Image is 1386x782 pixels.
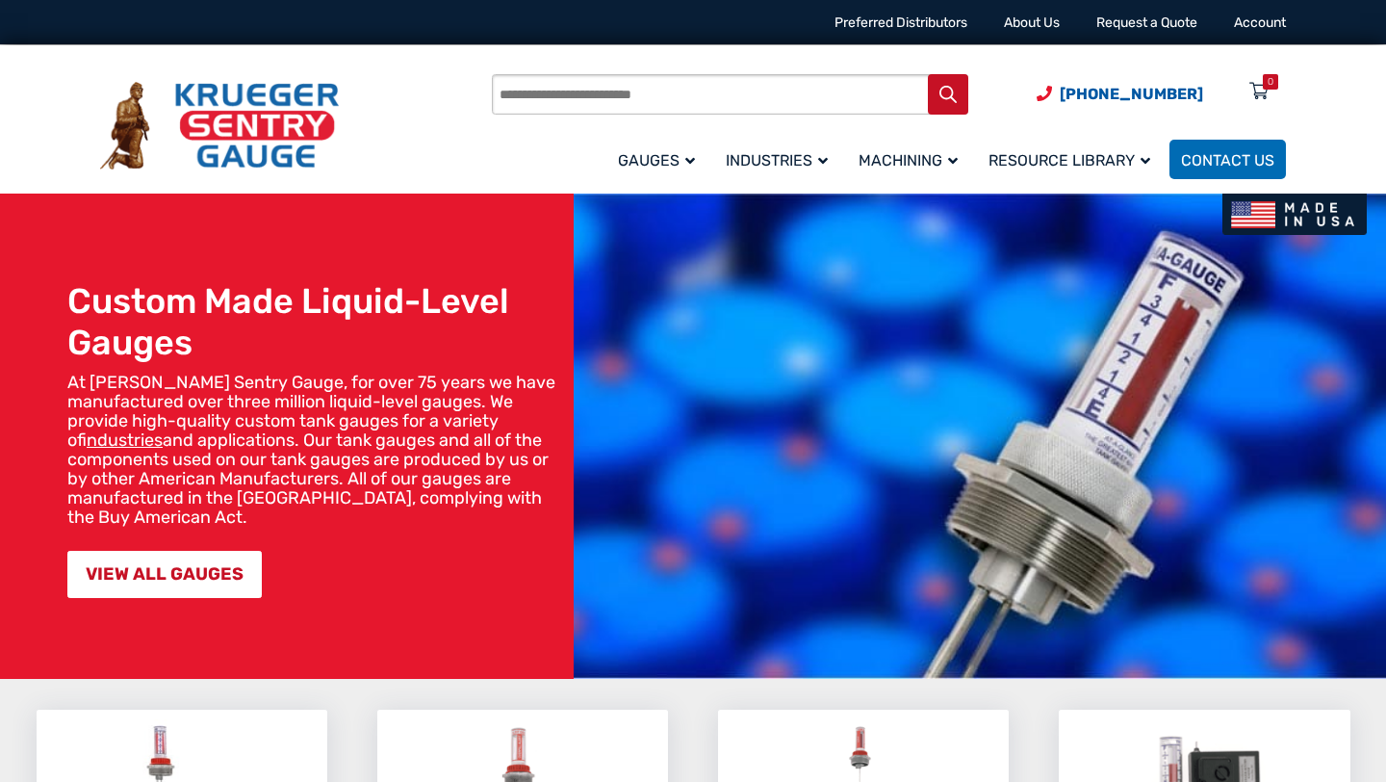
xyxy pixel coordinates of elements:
[977,137,1169,182] a: Resource Library
[726,151,828,169] span: Industries
[1037,82,1203,106] a: Phone Number (920) 434-8860
[714,137,847,182] a: Industries
[847,137,977,182] a: Machining
[1004,14,1060,31] a: About Us
[1268,74,1273,90] div: 0
[67,373,564,527] p: At [PERSON_NAME] Sentry Gauge, for over 75 years we have manufactured over three million liquid-l...
[1181,151,1274,169] span: Contact Us
[87,430,163,451] a: industries
[859,151,958,169] span: Machining
[834,14,967,31] a: Preferred Distributors
[988,151,1150,169] span: Resource Library
[1169,140,1286,179] a: Contact Us
[67,551,262,598] a: VIEW ALL GAUGES
[1060,85,1203,103] span: [PHONE_NUMBER]
[1096,14,1197,31] a: Request a Quote
[1222,194,1367,235] img: Made In USA
[574,194,1386,679] img: bg_hero_bannerksentry
[100,82,339,170] img: Krueger Sentry Gauge
[606,137,714,182] a: Gauges
[1234,14,1286,31] a: Account
[618,151,695,169] span: Gauges
[67,280,564,363] h1: Custom Made Liquid-Level Gauges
